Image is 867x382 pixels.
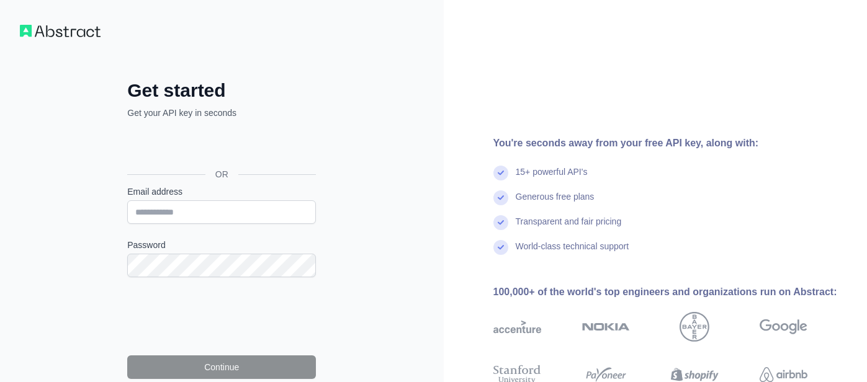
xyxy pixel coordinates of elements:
[493,312,541,342] img: accenture
[493,190,508,205] img: check mark
[516,166,588,190] div: 15+ powerful API's
[121,133,320,160] iframe: Sign in with Google Button
[127,239,316,251] label: Password
[582,312,630,342] img: nokia
[493,136,848,151] div: You're seconds away from your free API key, along with:
[205,168,238,180] span: OR
[127,185,316,198] label: Email address
[516,240,629,265] div: World-class technical support
[493,240,508,255] img: check mark
[493,285,848,300] div: 100,000+ of the world's top engineers and organizations run on Abstract:
[516,190,595,215] div: Generous free plans
[127,292,316,340] iframe: reCAPTCHA
[760,312,807,342] img: google
[493,166,508,180] img: check mark
[127,355,316,379] button: Continue
[680,312,709,342] img: bayer
[127,79,316,102] h2: Get started
[20,25,101,37] img: Workflow
[516,215,622,240] div: Transparent and fair pricing
[493,215,508,230] img: check mark
[127,107,316,119] p: Get your API key in seconds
